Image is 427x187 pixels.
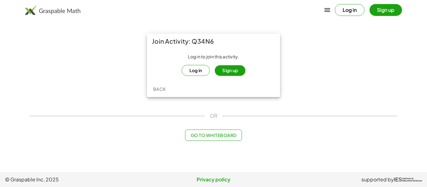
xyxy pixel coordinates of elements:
button: Sign up [369,4,402,16]
div: Log in to join this activity. [152,54,275,76]
a: Privacy policy [144,176,283,183]
div: Join Activity: Q34N6 [147,34,280,49]
button: Back [149,83,169,95]
a: IESInstitute ofEducation Sciences [394,176,422,183]
span: Institute of Education Sciences [402,178,422,182]
span: OR [210,112,217,120]
span: IES [394,177,402,183]
span: © Graspable Inc, 2025 [5,176,144,183]
button: Log in [182,65,210,76]
span: Go to Whiteboard [190,132,236,138]
button: Go to Whiteboard [185,130,242,141]
span: supported by [361,176,394,183]
span: Back [153,86,166,92]
button: Sign up [215,65,245,76]
button: Log in [335,4,364,16]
